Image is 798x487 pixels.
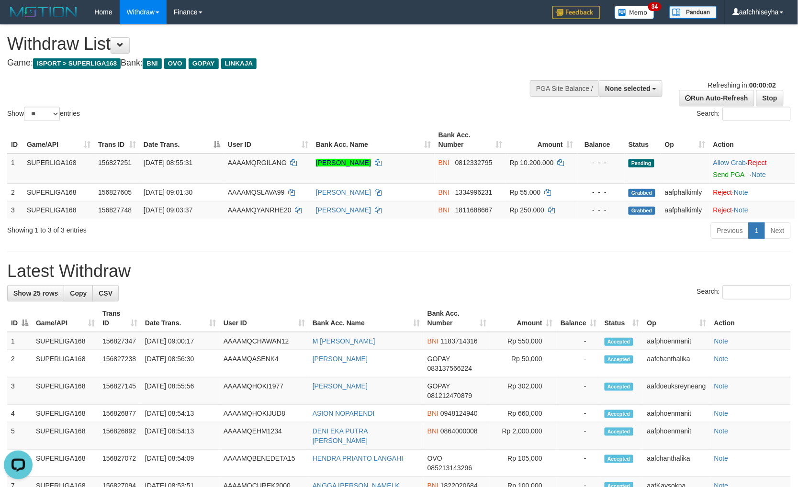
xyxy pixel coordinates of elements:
[455,206,493,214] span: Copy 1811688667 to clipboard
[99,305,141,332] th: Trans ID: activate to sort column ascending
[581,188,621,197] div: - - -
[7,221,326,235] div: Showing 1 to 3 of 3 entries
[455,159,493,166] span: Copy 0812332795 to clipboard
[92,285,119,301] a: CSV
[228,159,287,166] span: AAAAMQRGILANG
[643,450,710,477] td: aafchanthalika
[140,126,224,154] th: Date Trans.: activate to sort column descending
[577,126,625,154] th: Balance
[749,222,765,239] a: 1
[143,58,161,69] span: BNI
[510,206,544,214] span: Rp 250.000
[99,450,141,477] td: 156827072
[64,285,93,301] a: Copy
[605,428,633,436] span: Accepted
[7,350,32,377] td: 2
[713,206,732,214] a: Reject
[435,126,506,154] th: Bank Acc. Number: activate to sort column ascending
[7,154,23,184] td: 1
[643,422,710,450] td: aafphoenmanit
[7,405,32,422] td: 4
[764,222,791,239] a: Next
[714,337,729,345] a: Note
[697,285,791,299] label: Search:
[32,450,99,477] td: SUPERLIGA168
[7,201,23,219] td: 3
[7,332,32,350] td: 1
[141,422,220,450] td: [DATE] 08:54:13
[557,350,601,377] td: -
[313,410,375,417] a: ASION NOPARENDI
[749,81,776,89] strong: 00:00:02
[32,350,99,377] td: SUPERLIGA168
[164,58,186,69] span: OVO
[661,201,709,219] td: aafphalkimly
[7,183,23,201] td: 2
[7,34,522,54] h1: Withdraw List
[510,159,554,166] span: Rp 10.200.000
[228,188,285,196] span: AAAAMQSLAVA99
[98,188,132,196] span: 156827605
[629,189,655,197] span: Grabbed
[7,377,32,405] td: 3
[661,126,709,154] th: Op: activate to sort column ascending
[144,159,192,166] span: [DATE] 08:55:31
[99,350,141,377] td: 156827238
[427,427,438,435] span: BNI
[557,332,601,350] td: -
[581,158,621,167] div: - - -
[427,410,438,417] span: BNI
[490,450,557,477] td: Rp 105,000
[752,171,766,178] a: Note
[643,332,710,350] td: aafphoenmanit
[490,350,557,377] td: Rp 50,000
[4,4,33,33] button: Open LiveChat chat widget
[220,377,309,405] td: AAAAMQHOKI1977
[723,285,791,299] input: Search:
[709,154,795,184] td: ·
[629,159,654,167] span: Pending
[697,107,791,121] label: Search:
[7,422,32,450] td: 5
[490,305,557,332] th: Amount: activate to sort column ascending
[7,262,791,281] h1: Latest Withdraw
[144,188,192,196] span: [DATE] 09:01:30
[490,422,557,450] td: Rp 2,000,000
[669,6,717,19] img: panduan.png
[313,382,368,390] a: [PERSON_NAME]
[33,58,121,69] span: ISPORT > SUPERLIGA168
[32,377,99,405] td: SUPERLIGA168
[98,206,132,214] span: 156827748
[713,159,748,166] span: ·
[313,355,368,363] a: [PERSON_NAME]
[316,188,371,196] a: [PERSON_NAME]
[756,90,784,106] a: Stop
[7,305,32,332] th: ID: activate to sort column descending
[313,427,368,444] a: DENI EKA PUTRA [PERSON_NAME]
[224,126,312,154] th: User ID: activate to sort column ascending
[557,422,601,450] td: -
[557,450,601,477] td: -
[629,207,655,215] span: Grabbed
[552,6,600,19] img: Feedback.jpg
[316,159,371,166] a: [PERSON_NAME]
[220,450,309,477] td: AAAAMQBENEDETA15
[557,377,601,405] td: -
[710,305,791,332] th: Action
[189,58,219,69] span: GOPAY
[709,201,795,219] td: ·
[490,377,557,405] td: Rp 302,000
[601,305,643,332] th: Status: activate to sort column ascending
[141,405,220,422] td: [DATE] 08:54:13
[98,159,132,166] span: 156827251
[7,5,80,19] img: MOTION_logo.png
[440,427,478,435] span: Copy 0864000008 to clipboard
[7,58,522,68] h4: Game: Bank:
[7,107,80,121] label: Show entries
[615,6,655,19] img: Button%20Memo.svg
[99,405,141,422] td: 156826877
[490,332,557,350] td: Rp 550,000
[309,305,424,332] th: Bank Acc. Name: activate to sort column ascending
[99,377,141,405] td: 156827145
[7,126,23,154] th: ID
